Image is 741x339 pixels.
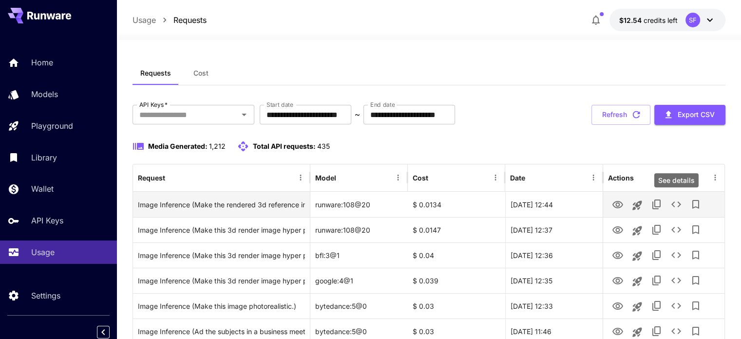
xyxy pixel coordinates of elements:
div: $ 0.039 [408,268,505,293]
button: Menu [294,171,307,184]
p: Playground [31,120,73,132]
button: Sort [526,171,540,184]
div: google:4@1 [310,268,408,293]
div: Click to copy prompt [138,294,305,319]
button: Launch in playground [627,246,647,266]
button: View [608,245,627,265]
button: View [608,194,627,214]
div: Request [138,174,165,182]
button: Menu [489,171,502,184]
button: Add to library [686,296,705,316]
div: bfl:3@1 [310,242,408,268]
button: Copy TaskUUID [647,195,666,214]
button: Copy TaskUUID [647,271,666,290]
span: $12.54 [619,16,644,24]
span: Requests [140,69,171,78]
div: Cost [413,174,428,182]
button: Sort [166,171,180,184]
button: Launch in playground [627,297,647,317]
button: Export CSV [654,105,725,125]
div: Click to copy prompt [138,218,305,242]
button: Add to library [686,271,705,290]
div: Click to copy prompt [138,243,305,268]
button: See details [666,245,686,265]
button: Collapse sidebar [97,326,110,339]
p: API Keys [31,215,63,226]
button: See details [666,195,686,214]
button: Refresh [591,105,650,125]
p: Wallet [31,183,54,195]
div: runware:108@20 [310,192,408,217]
button: Launch in playground [627,272,647,291]
nav: breadcrumb [133,14,207,26]
button: See details [666,296,686,316]
button: Copy TaskUUID [647,220,666,239]
div: Click to copy prompt [138,268,305,293]
div: Date [510,174,525,182]
a: Usage [133,14,156,26]
div: 30 Sep, 2025 12:33 [505,293,603,319]
span: credits left [644,16,678,24]
div: Click to copy prompt [138,192,305,217]
div: $ 0.04 [408,242,505,268]
button: Add to library [686,245,705,265]
button: See details [666,271,686,290]
button: Launch in playground [627,221,647,240]
div: 30 Sep, 2025 12:36 [505,242,603,268]
div: runware:108@20 [310,217,408,242]
button: Launch in playground [627,196,647,215]
a: Requests [173,14,207,26]
button: View [608,296,627,316]
button: Open [237,108,251,121]
span: Media Generated: [148,142,208,150]
div: bytedance:5@0 [310,293,408,319]
span: 435 [317,142,330,150]
label: API Keys [139,100,168,109]
div: $ 0.0147 [408,217,505,242]
button: Copy TaskUUID [647,245,666,265]
button: Copy TaskUUID [647,296,666,316]
div: $ 0.03 [408,293,505,319]
p: Models [31,88,58,100]
button: Menu [587,171,600,184]
button: View [608,219,627,239]
p: ~ [355,109,360,120]
button: Sort [429,171,443,184]
div: 30 Sep, 2025 12:37 [505,217,603,242]
div: Actions [608,174,634,182]
div: $12.54314 [619,15,678,25]
button: $12.54314SF [609,9,725,31]
div: Model [315,174,336,182]
div: 30 Sep, 2025 12:44 [505,192,603,217]
span: Total API requests: [253,142,316,150]
div: 30 Sep, 2025 12:35 [505,268,603,293]
p: Usage [31,246,55,258]
span: 1,212 [209,142,226,150]
div: SF [685,13,700,27]
div: See details [654,173,699,187]
p: Library [31,152,57,163]
div: $ 0.0134 [408,192,505,217]
p: Settings [31,290,60,301]
button: Menu [391,171,405,184]
span: Cost [193,69,209,78]
button: Add to library [686,195,705,214]
p: Home [31,57,53,68]
button: View [608,270,627,290]
label: Start date [266,100,293,109]
button: Sort [337,171,351,184]
button: See details [666,220,686,239]
button: Add to library [686,220,705,239]
label: End date [370,100,395,109]
button: Menu [708,171,722,184]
